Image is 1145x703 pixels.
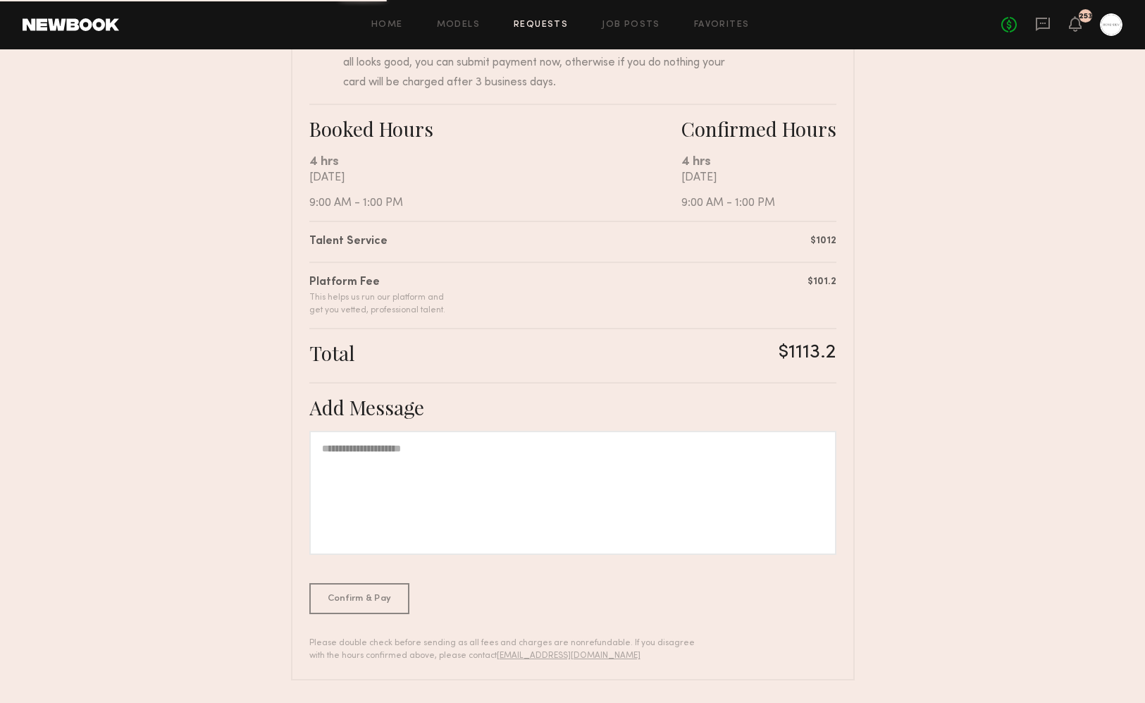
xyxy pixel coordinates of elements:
[309,395,836,420] div: Add Message
[309,152,681,171] div: 4 hrs
[681,152,836,171] div: 4 hrs
[514,20,568,30] a: Requests
[1079,13,1092,20] div: 253
[681,171,836,209] div: [DATE] 9:00 AM - 1:00 PM
[371,20,403,30] a: Home
[309,291,445,317] div: This helps us run our platform and get you vetted, professional talent.
[309,637,705,662] div: Please double check before sending as all fees and charges are nonrefundable. If you disagree wit...
[309,233,388,250] div: Talent Service
[694,20,750,30] a: Favorites
[309,274,445,291] div: Platform Fee
[309,341,354,365] div: Total
[497,652,640,660] a: [EMAIL_ADDRESS][DOMAIN_NAME]
[309,116,681,141] div: Booked Hours
[810,233,836,248] div: $1012
[343,16,738,92] div: [PERSON_NAME] has submitted the following invoice. If you disagree with any of the details below ...
[779,341,836,365] div: $1113.2
[681,116,836,141] div: Confirmed Hours
[807,274,836,289] div: $101.2
[602,20,660,30] a: Job Posts
[437,20,480,30] a: Models
[309,171,681,209] div: [DATE] 9:00 AM - 1:00 PM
